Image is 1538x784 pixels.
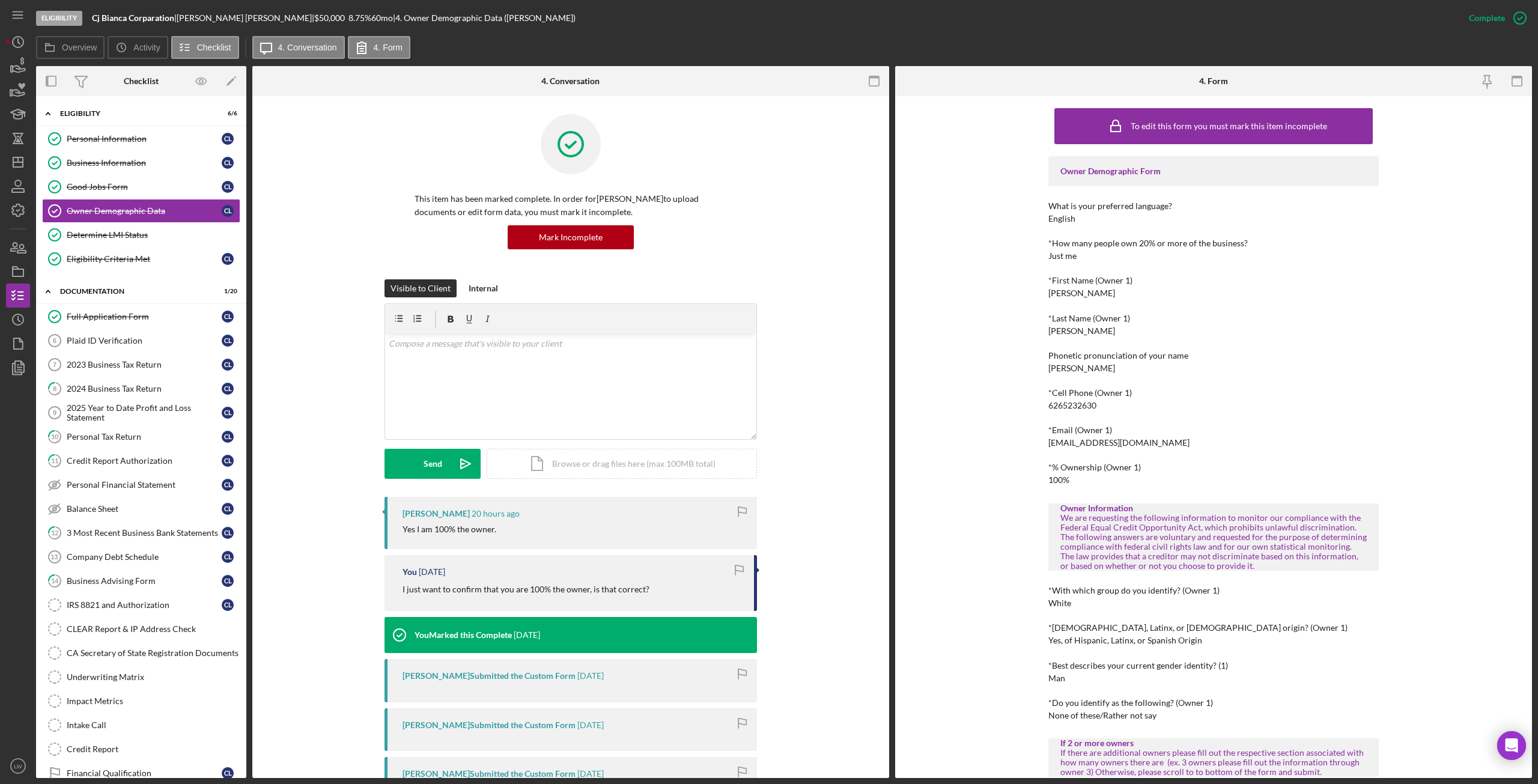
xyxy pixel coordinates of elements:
[1048,288,1115,298] div: [PERSON_NAME]
[42,569,240,593] a: 14Business Advising FormCL
[42,617,240,641] a: CLEAR Report & IP Address Check
[222,479,234,491] div: C L
[1060,503,1367,513] div: Owner Information
[60,110,207,117] div: Eligibility
[67,312,222,321] div: Full Application Form
[51,577,59,585] tspan: 14
[6,754,30,778] button: LW
[51,457,58,464] tspan: 11
[51,433,59,440] tspan: 10
[216,288,237,295] div: 1 / 20
[42,473,240,497] a: Personal Financial StatementCL
[1048,623,1379,633] div: *[DEMOGRAPHIC_DATA], Latinx, or [DEMOGRAPHIC_DATA] origin? (Owner 1)
[222,431,234,443] div: C L
[222,311,234,323] div: C L
[1060,166,1367,176] div: Owner Demographic Form
[67,432,222,442] div: Personal Tax Return
[384,279,457,297] button: Visible to Client
[1131,121,1327,131] div: To edit this form you must mark this item incomplete
[1060,738,1367,748] div: If 2 or more owners
[67,230,240,240] div: Determine LMI Status
[42,199,240,223] a: Owner Demographic DataCL
[1048,363,1115,373] div: [PERSON_NAME]
[403,720,576,730] div: [PERSON_NAME] Submitted the Custom Form
[1048,711,1157,720] div: None of these/Rather not say
[222,253,234,265] div: C L
[222,181,234,193] div: C L
[67,648,240,658] div: CA Secretary of State Registration Documents
[577,769,604,779] time: 2025-08-19 20:12
[42,377,240,401] a: 82024 Business Tax ReturnCL
[1048,401,1096,410] div: 6265232630
[67,576,222,586] div: Business Advising Form
[42,305,240,329] a: Full Application FormCL
[1048,326,1115,336] div: [PERSON_NAME]
[67,504,222,514] div: Balance Sheet
[1060,748,1367,777] div: If there are additional owners please fill out the respective section associated with how many ow...
[108,36,168,59] button: Activity
[508,225,634,249] button: Mark Incomplete
[197,43,231,52] label: Checklist
[67,744,240,754] div: Credit Report
[1048,276,1379,285] div: *First Name (Owner 1)
[53,409,56,416] tspan: 9
[42,521,240,545] a: 123 Most Recent Business Bank StatementsCL
[67,182,222,192] div: Good Jobs Form
[222,383,234,395] div: C L
[1048,425,1379,435] div: *Email (Owner 1)
[1048,214,1075,223] div: English
[472,509,520,518] time: 2025-09-11 21:27
[53,337,56,344] tspan: 6
[222,455,234,467] div: C L
[222,527,234,539] div: C L
[1048,661,1379,670] div: *Best describes your current gender identity? (1)
[222,359,234,371] div: C L
[36,11,82,26] div: Eligibility
[415,192,727,219] p: This item has been marked complete. In order for [PERSON_NAME] to upload documents or edit form d...
[67,696,240,706] div: Impact Metrics
[222,407,234,419] div: C L
[415,630,512,640] div: You Marked this Complete
[424,449,442,479] div: Send
[14,763,23,770] text: LW
[1048,636,1202,645] div: Yes, of Hispanic, Latinx, or Spanish Origin
[403,671,576,681] div: [PERSON_NAME] Submitted the Custom Form
[1199,76,1228,86] div: 4. Form
[42,689,240,713] a: Impact Metrics
[403,524,496,534] div: Yes I am 100% the owner.
[222,335,234,347] div: C L
[67,403,222,422] div: 2025 Year to Date Profit and Loss Statement
[92,13,174,23] b: Cj Bianca Corparation
[133,43,160,52] label: Activity
[92,13,177,23] div: |
[67,672,240,682] div: Underwriting Matrix
[1060,513,1367,571] div: We are requesting the following information to monitor our compliance with the Federal Equal Cred...
[252,36,345,59] button: 4. Conversation
[1048,239,1379,248] div: *How many people own 20% or more of the business?
[1469,6,1505,30] div: Complete
[577,720,604,730] time: 2025-08-19 20:16
[541,76,600,86] div: 4. Conversation
[42,223,240,247] a: Determine LMI Status
[371,13,393,23] div: 60 mo
[67,624,240,634] div: CLEAR Report & IP Address Check
[171,36,239,59] button: Checklist
[177,13,314,23] div: [PERSON_NAME] [PERSON_NAME] |
[42,247,240,271] a: Eligibility Criteria MetCL
[403,509,470,518] div: [PERSON_NAME]
[314,13,345,23] span: $50,000
[67,254,222,264] div: Eligibility Criteria Met
[53,361,56,368] tspan: 7
[42,175,240,199] a: Good Jobs FormCL
[374,43,403,52] label: 4. Form
[51,529,58,536] tspan: 12
[222,599,234,611] div: C L
[62,43,97,52] label: Overview
[1048,673,1065,683] div: Man
[216,110,237,117] div: 6 / 6
[391,279,451,297] div: Visible to Client
[42,641,240,665] a: CA Secretary of State Registration Documents
[42,401,240,425] a: 92025 Year to Date Profit and Loss StatementCL
[42,593,240,617] a: IRS 8821 and AuthorizationCL
[348,36,410,59] button: 4. Form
